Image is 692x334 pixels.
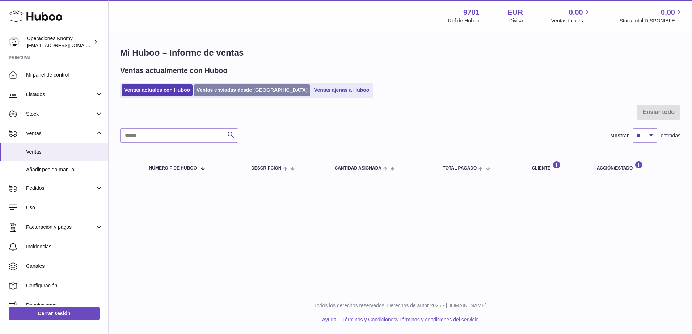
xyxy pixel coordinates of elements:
div: Ref de Huboo [448,17,479,24]
span: Ventas [26,149,103,155]
div: Operaciones Knomy [27,35,92,49]
span: Descripción [251,166,281,171]
span: 0,00 [661,8,675,17]
a: Ayuda [322,317,336,322]
a: 0,00 Ventas totales [551,8,591,24]
a: Ventas enviadas desde [GEOGRAPHIC_DATA] [194,84,310,96]
span: Ventas [26,130,95,137]
span: Ventas totales [551,17,591,24]
span: Facturación y pagos [26,224,95,231]
span: Stock [26,111,95,117]
span: Uso [26,204,103,211]
a: 0,00 Stock total DISPONIBLE [620,8,683,24]
span: Configuración [26,282,103,289]
span: Canales [26,263,103,270]
img: operaciones@selfkit.com [9,37,20,47]
h2: Ventas actualmente con Huboo [120,66,228,76]
span: Pedidos [26,185,95,192]
div: Acción/Estado [597,161,673,171]
span: número P de Huboo [149,166,197,171]
span: Incidencias [26,243,103,250]
span: Devoluciones [26,302,103,309]
span: Añadir pedido manual [26,166,103,173]
div: Cliente [532,161,582,171]
label: Mostrar [610,132,629,139]
span: Mi panel de control [26,72,103,78]
a: Ventas actuales con Huboo [122,84,193,96]
span: Cantidad ASIGNADA [334,166,381,171]
a: Ventas ajenas a Huboo [312,84,372,96]
span: Listados [26,91,95,98]
li: y [339,316,478,323]
p: Todos los derechos reservados. Derechos de autor 2025 - [DOMAIN_NAME] [114,302,686,309]
div: Divisa [509,17,523,24]
strong: EUR [508,8,523,17]
span: [EMAIL_ADDRESS][DOMAIN_NAME] [27,42,106,48]
span: Stock total DISPONIBLE [620,17,683,24]
span: 0,00 [569,8,583,17]
a: Términos y condiciones del servicio [398,317,478,322]
span: entradas [661,132,680,139]
a: Cerrar sesión [9,307,100,320]
h1: Mi Huboo – Informe de ventas [120,47,680,59]
strong: 9781 [463,8,480,17]
span: Total pagado [443,166,477,171]
a: Términos y Condiciones [342,317,396,322]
